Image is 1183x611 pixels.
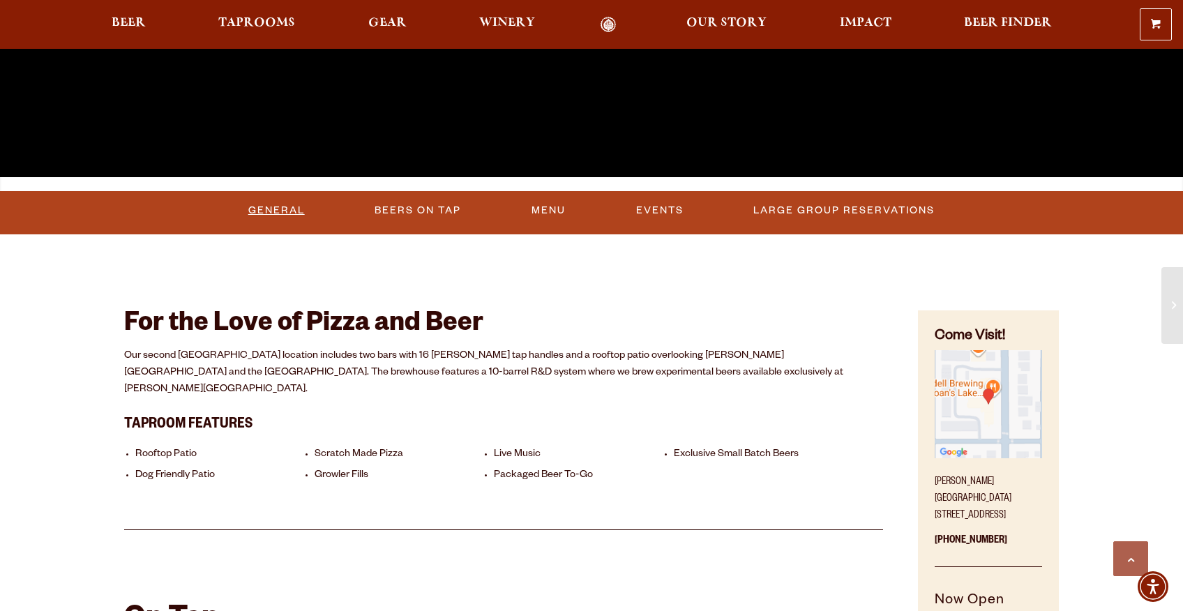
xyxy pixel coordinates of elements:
[582,17,634,33] a: Odell Home
[1113,541,1148,576] a: Scroll to top
[840,17,891,29] span: Impact
[124,310,883,341] h2: For the Love of Pizza and Beer
[103,17,155,33] a: Beer
[218,17,295,29] span: Taprooms
[243,195,310,227] a: General
[964,17,1052,29] span: Beer Finder
[124,408,883,437] h3: Taproom Features
[124,348,883,398] p: Our second [GEOGRAPHIC_DATA] location includes two bars with 16 [PERSON_NAME] tap handles and a r...
[135,448,308,462] li: Rooftop Patio
[494,469,666,483] li: Packaged Beer To-Go
[359,17,416,33] a: Gear
[315,448,487,462] li: Scratch Made Pizza
[479,17,535,29] span: Winery
[935,350,1042,458] img: Small thumbnail of location on map
[526,195,571,227] a: Menu
[935,466,1042,525] p: [PERSON_NAME][GEOGRAPHIC_DATA] [STREET_ADDRESS]
[315,469,487,483] li: Growler Fills
[935,525,1042,567] p: [PHONE_NUMBER]
[674,448,846,462] li: Exclusive Small Batch Beers
[686,17,767,29] span: Our Story
[494,448,666,462] li: Live Music
[112,17,146,29] span: Beer
[631,195,689,227] a: Events
[135,469,308,483] li: Dog Friendly Patio
[1138,571,1168,602] div: Accessibility Menu
[955,17,1061,33] a: Beer Finder
[368,17,407,29] span: Gear
[935,451,1042,462] a: Find on Google Maps (opens in a new window)
[677,17,776,33] a: Our Story
[209,17,304,33] a: Taprooms
[748,195,940,227] a: Large Group Reservations
[470,17,544,33] a: Winery
[369,195,467,227] a: Beers On Tap
[935,327,1042,347] h4: Come Visit!
[831,17,901,33] a: Impact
